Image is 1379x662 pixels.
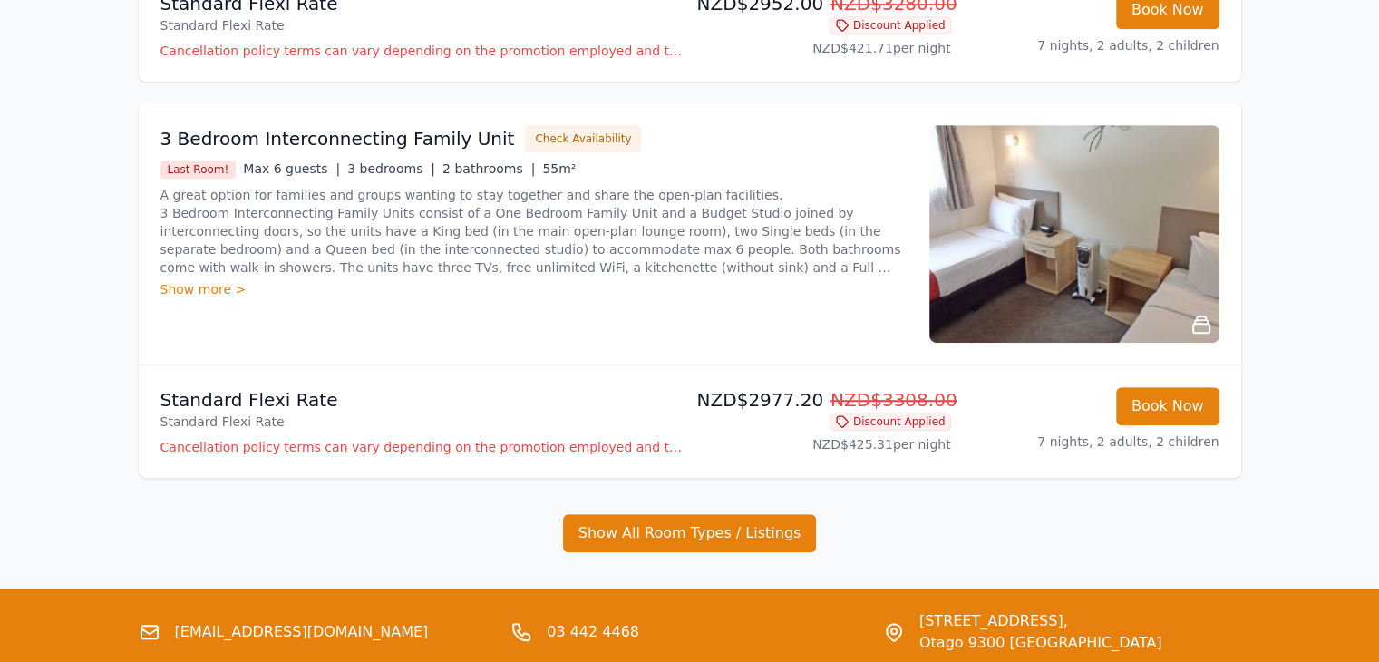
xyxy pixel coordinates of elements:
[160,387,683,413] p: Standard Flexi Rate
[830,16,951,34] span: Discount Applied
[1116,387,1219,425] button: Book Now
[160,161,237,179] span: Last Room!
[160,42,683,60] p: Cancellation policy terms can vary depending on the promotion employed and the time of stay of th...
[175,621,429,643] a: [EMAIL_ADDRESS][DOMAIN_NAME]
[563,514,817,552] button: Show All Room Types / Listings
[160,280,908,298] div: Show more >
[160,438,683,456] p: Cancellation policy terms can vary depending on the promotion employed and the time of stay of th...
[966,36,1219,54] p: 7 nights, 2 adults, 2 children
[919,632,1162,654] span: Otago 9300 [GEOGRAPHIC_DATA]
[160,16,683,34] p: Standard Flexi Rate
[697,435,951,453] p: NZD$425.31 per night
[697,39,951,57] p: NZD$421.71 per night
[697,387,951,413] p: NZD$2977.20
[542,161,576,176] span: 55m²
[442,161,535,176] span: 2 bathrooms |
[525,125,641,152] button: Check Availability
[830,389,957,411] span: NZD$3308.00
[160,126,515,151] h3: 3 Bedroom Interconnecting Family Unit
[966,433,1219,451] p: 7 nights, 2 adults, 2 children
[547,621,639,643] a: 03 442 4468
[160,186,908,277] p: A great option for families and groups wanting to stay together and share the open-plan facilitie...
[243,161,340,176] span: Max 6 guests |
[160,413,683,431] p: Standard Flexi Rate
[830,413,951,431] span: Discount Applied
[919,610,1162,632] span: [STREET_ADDRESS],
[347,161,435,176] span: 3 bedrooms |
